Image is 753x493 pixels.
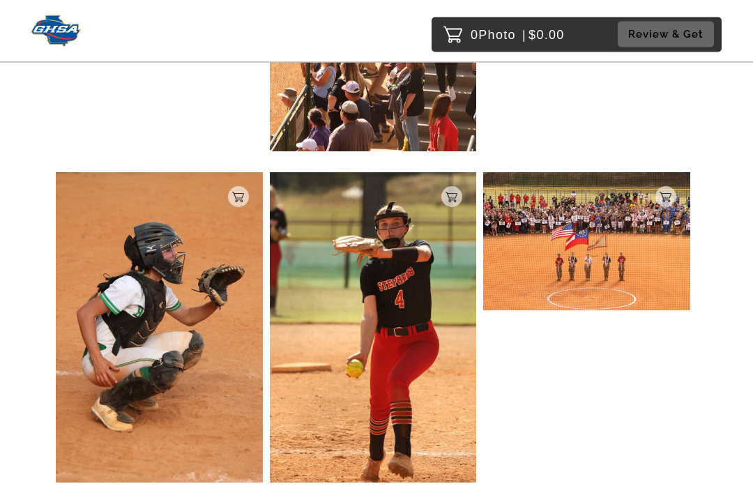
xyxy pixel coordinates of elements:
span: | [522,28,526,42]
img: 128699 [56,173,263,483]
button: Review & Get [618,22,714,47]
a: Review & Get [618,22,718,47]
img: 128701 [270,173,477,483]
p: 0 $0.00 [471,24,565,46]
img: Snapphound Logo [31,15,81,47]
span: Photo [478,24,516,46]
img: 128702 [483,173,690,311]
